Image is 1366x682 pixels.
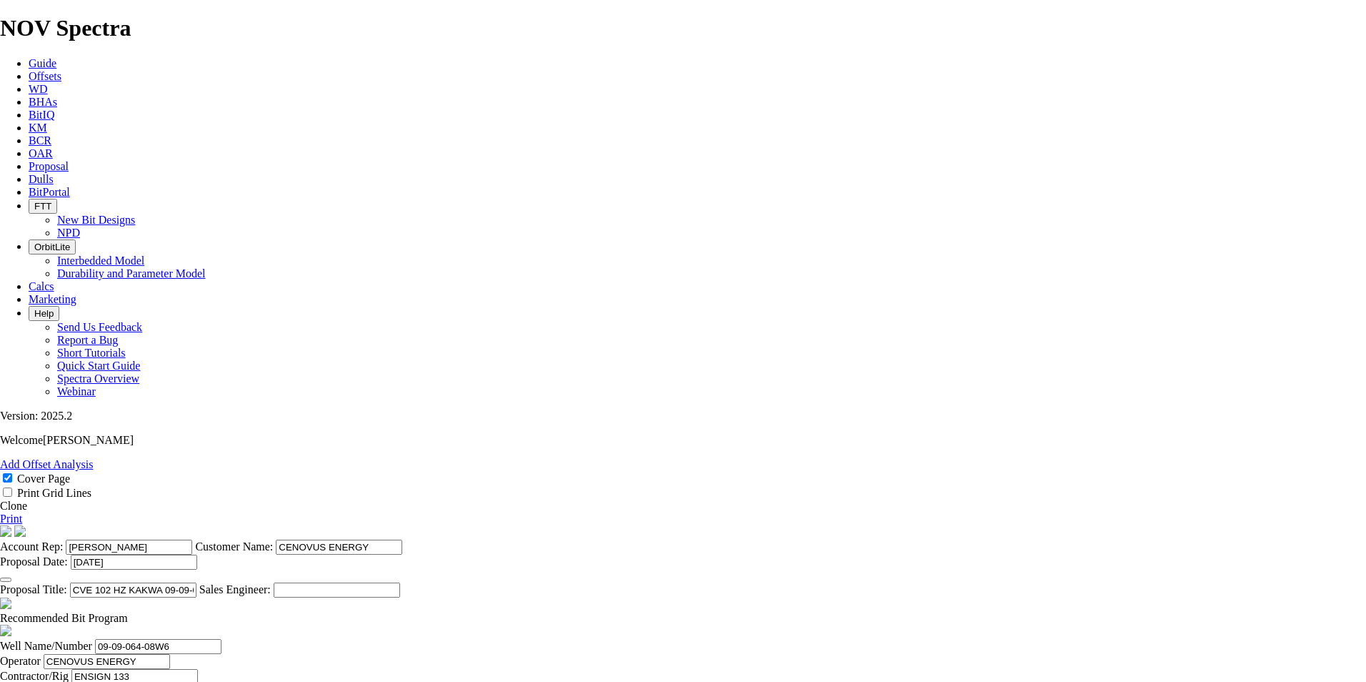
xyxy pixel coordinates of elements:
label: Sales Engineer: [199,583,271,595]
button: OrbitLite [29,239,76,254]
a: OAR [29,147,53,159]
a: Send Us Feedback [57,321,142,333]
a: Spectra Overview [57,372,139,385]
label: Customer Name: [195,540,273,553]
a: BitIQ [29,109,54,121]
a: Guide [29,57,56,69]
a: BCR [29,134,51,147]
a: Quick Start Guide [57,360,140,372]
label: Print Grid Lines [17,487,91,499]
a: New Bit Designs [57,214,135,226]
span: OrbitLite [34,242,70,252]
a: Report a Bug [57,334,118,346]
button: Help [29,306,59,321]
a: Durability and Parameter Model [57,267,206,280]
a: BitPortal [29,186,70,198]
a: NPD [57,227,80,239]
a: BHAs [29,96,57,108]
span: FTT [34,201,51,212]
button: FTT [29,199,57,214]
span: [PERSON_NAME] [43,434,134,446]
a: Offsets [29,70,61,82]
a: Proposal [29,160,69,172]
a: Short Tutorials [57,347,126,359]
a: KM [29,122,47,134]
a: Dulls [29,173,54,185]
a: Marketing [29,293,76,305]
a: WD [29,83,48,95]
span: Help [34,308,54,319]
a: Calcs [29,280,54,292]
a: Interbedded Model [57,254,144,267]
a: Webinar [57,385,96,397]
img: cover-graphic.e5199e77.png [14,525,26,537]
label: Cover Page [17,473,70,485]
